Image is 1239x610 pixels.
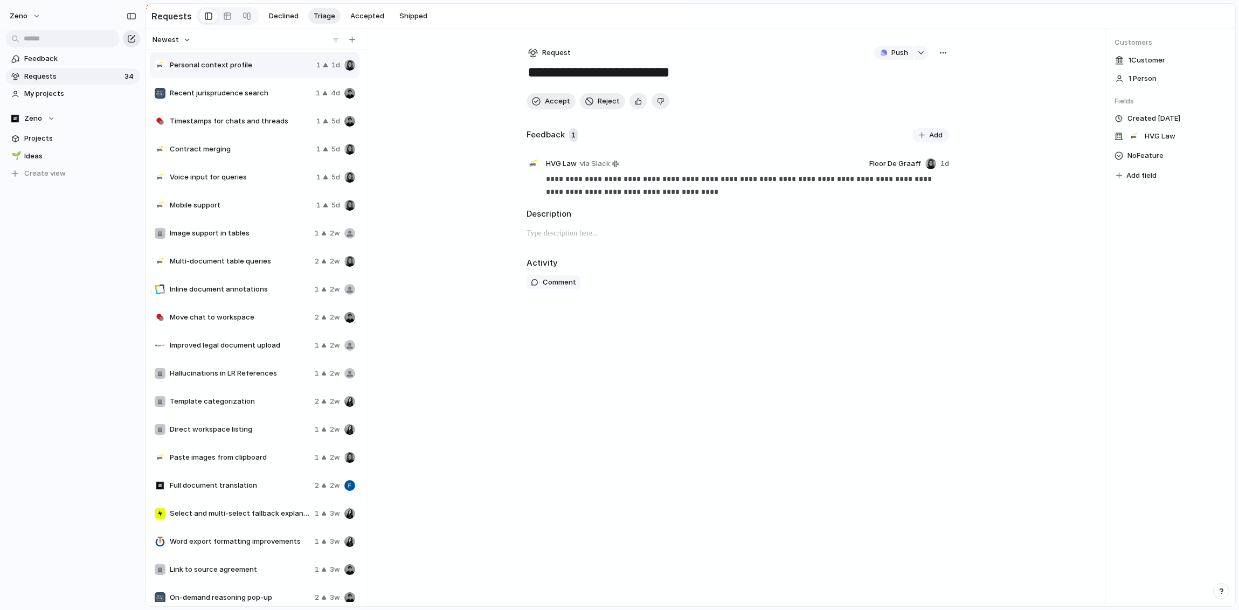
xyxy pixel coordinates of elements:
span: Word export formatting improvements [170,536,310,547]
span: Projects [24,133,136,144]
span: 2w [330,312,340,323]
span: 1 [315,452,319,463]
span: Customers [1115,37,1227,48]
span: 1 [316,88,320,99]
span: 1 [315,340,319,351]
span: 5d [331,144,340,155]
span: Declined [269,11,299,22]
div: 🌱 [11,150,19,162]
span: Requests [24,71,121,82]
span: Push [891,47,908,58]
span: On-demand reasoning pop-up [170,592,310,603]
span: 2w [330,368,340,379]
span: Zeno [24,113,42,124]
span: 1 [315,284,319,295]
span: 2w [330,452,340,463]
span: Floor De Graaff [869,158,921,169]
span: Hallucinations in LR References [170,368,310,379]
span: Accept [545,96,570,107]
span: Contract merging [170,144,312,155]
span: 2w [330,480,340,491]
span: 1 [316,144,321,155]
span: 1 [315,508,319,519]
h2: Activity [527,257,558,269]
span: Triage [314,11,335,22]
span: Comment [543,277,576,288]
span: 1 [316,116,321,127]
span: 1d [940,158,949,169]
span: Multi-document table queries [170,256,310,267]
span: Voice input for queries [170,172,312,183]
button: Declined [264,8,304,24]
span: 4d [331,88,340,99]
span: Template categorization [170,396,310,407]
span: Timestamps for chats and threads [170,116,312,127]
button: Zeno [5,8,46,25]
span: 2 [315,312,319,323]
span: Accepted [350,11,384,22]
span: Recent jurisprudence search [170,88,312,99]
span: Reject [598,96,620,107]
span: 1 [315,536,319,547]
span: Fields [1115,96,1227,107]
span: 1 Person [1129,73,1157,84]
a: My projects [5,86,140,102]
span: 5d [331,172,340,183]
span: 2w [330,256,340,267]
button: Add [912,128,949,143]
button: Triage [308,8,341,24]
a: Feedback [5,51,140,67]
span: 1 [315,228,319,239]
button: Request [527,46,572,60]
h2: Description [527,208,949,220]
span: 2 [315,256,319,267]
span: Direct workspace listing [170,424,310,435]
span: 1 [315,564,319,575]
button: Shipped [394,8,433,24]
span: 2 [315,396,319,407]
span: 2w [330,424,340,435]
button: 🌱 [10,151,20,162]
span: 1 [316,60,321,71]
button: Reject [580,93,625,109]
span: 1 [316,200,321,211]
button: Create view [5,165,140,182]
span: 1 Customer [1129,55,1165,66]
span: 3w [330,508,340,519]
span: 2w [330,228,340,239]
span: Add [929,130,943,141]
span: Shipped [399,11,427,22]
span: 2w [330,396,340,407]
span: HVG Law [1145,131,1175,142]
span: 3w [330,536,340,547]
span: 2 [315,480,319,491]
span: via Slack [580,158,610,169]
span: 5d [331,200,340,211]
span: Add field [1126,170,1157,181]
span: Created [DATE] [1127,113,1180,124]
a: Requests34 [5,68,140,85]
span: 3w [330,592,340,603]
button: Comment [527,275,580,289]
span: 1 [315,368,319,379]
h2: Requests [151,10,192,23]
span: Paste images from clipboard [170,452,310,463]
span: Improved legal document upload [170,340,310,351]
a: 🌱Ideas [5,148,140,164]
button: Accept [527,93,576,109]
button: Accepted [345,8,390,24]
span: Request [542,47,571,58]
span: My projects [24,88,136,99]
span: Full document translation [170,480,310,491]
span: Newest [153,34,179,45]
span: No Feature [1127,149,1164,162]
span: 34 [124,71,136,82]
span: 2w [330,284,340,295]
button: Add field [1115,169,1158,183]
span: Select and multi-select fallback explanation [170,508,310,519]
a: via Slack [578,157,621,170]
span: Move chat to workspace [170,312,310,323]
button: Push [874,46,913,60]
span: 1 [569,128,578,142]
span: Ideas [24,151,136,162]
